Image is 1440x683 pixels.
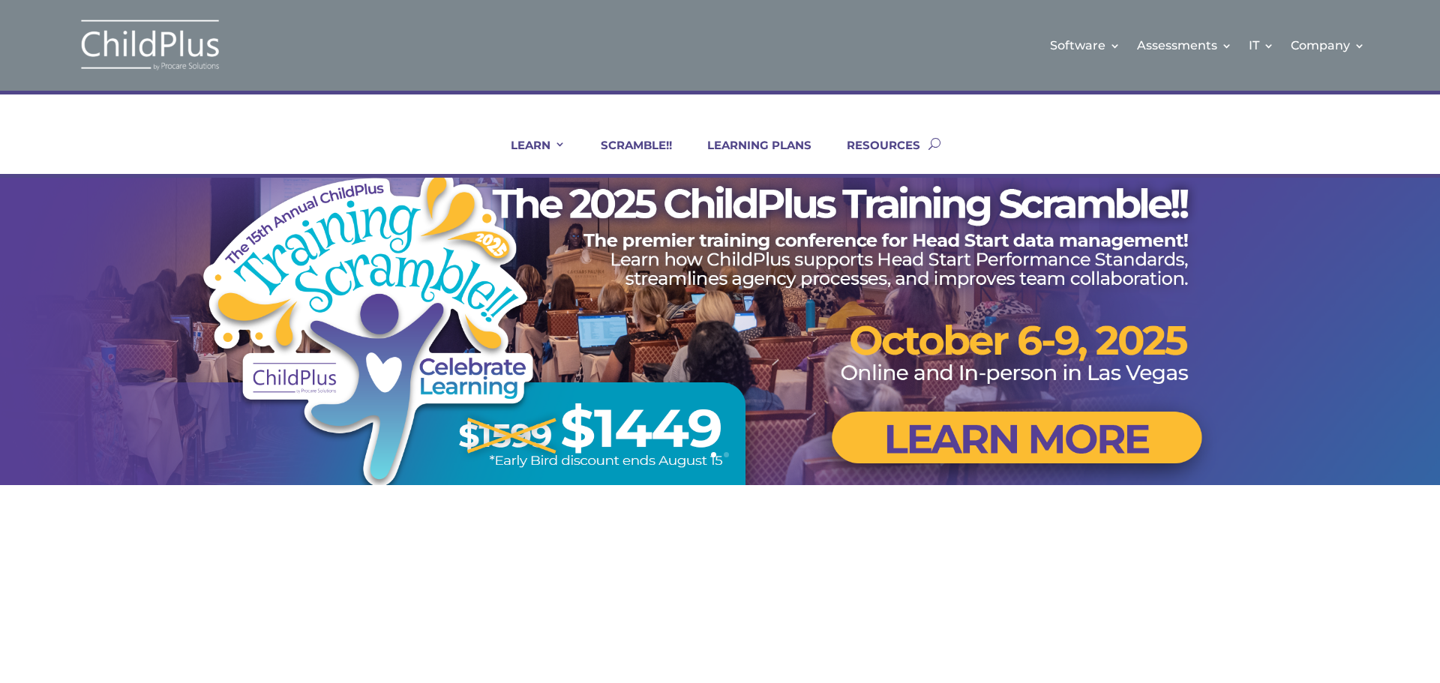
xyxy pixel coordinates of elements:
a: 2 [724,452,729,457]
a: SCRAMBLE!! [582,138,672,174]
a: IT [1249,15,1274,76]
a: LEARN [492,138,565,174]
a: Software [1050,15,1120,76]
a: RESOURCES [828,138,920,174]
a: Company [1291,15,1365,76]
a: LEARNING PLANS [688,138,811,174]
a: 1 [711,452,716,457]
a: Assessments [1137,15,1232,76]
